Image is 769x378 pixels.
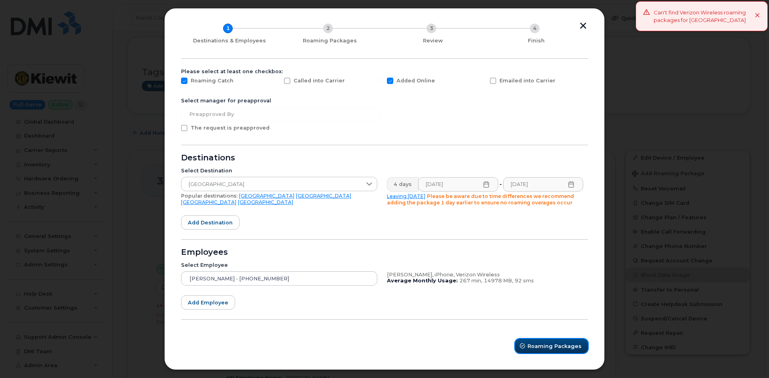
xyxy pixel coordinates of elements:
input: Preapproved by [181,107,381,122]
span: Roaming Catch [191,78,234,84]
span: Please be aware due to time differences we recommend adding the package 1 day earlier to ensure n... [387,193,574,206]
span: 92 sms [515,278,534,284]
input: Please fill out this field [418,177,498,192]
a: [GEOGRAPHIC_DATA] [238,199,293,205]
div: 2 [323,24,333,33]
a: [GEOGRAPHIC_DATA] [239,193,294,199]
input: Search device [181,271,377,286]
span: Add employee [188,299,228,306]
span: Added Online [397,78,435,84]
div: Can't find Verizon Wireless roaming packages for [GEOGRAPHIC_DATA] [654,9,755,24]
div: [PERSON_NAME], iPhone, Verizon Wireless [387,272,583,278]
span: Add destination [188,219,233,226]
a: Leaving [DATE] [387,193,425,199]
a: [GEOGRAPHIC_DATA] [296,193,351,199]
input: Called into Carrier [274,78,278,82]
div: Select Employee [181,262,377,268]
input: Added Online [377,78,381,82]
button: Add employee [181,295,235,310]
button: Add destination [181,215,240,230]
div: Please select at least one checkbox: [181,68,588,75]
span: The request is preapproved [191,125,270,131]
div: - [498,177,503,192]
a: [GEOGRAPHIC_DATA] [181,199,236,205]
iframe: Messenger Launcher [734,343,763,372]
span: 14978 MB, [484,278,513,284]
div: Select Destination [181,168,377,174]
div: Roaming Packages [281,38,378,44]
div: 4 [530,24,540,33]
div: Employees [181,249,588,256]
b: Average Monthly Usage: [387,278,458,284]
input: Please fill out this field [503,177,583,192]
div: Finish [488,38,585,44]
span: 267 min, [459,278,482,284]
span: Roaming Packages [527,342,582,350]
div: Select manager for preapproval [181,98,588,104]
span: Mexico [181,177,362,192]
div: Destinations [181,155,588,161]
span: Called into Carrier [294,78,345,84]
div: 3 [427,24,436,33]
div: Review [384,38,481,44]
span: Emailed into Carrier [499,78,556,84]
span: Popular destinations: [181,193,238,199]
button: Roaming Packages [515,339,588,353]
input: Emailed into Carrier [480,78,484,82]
